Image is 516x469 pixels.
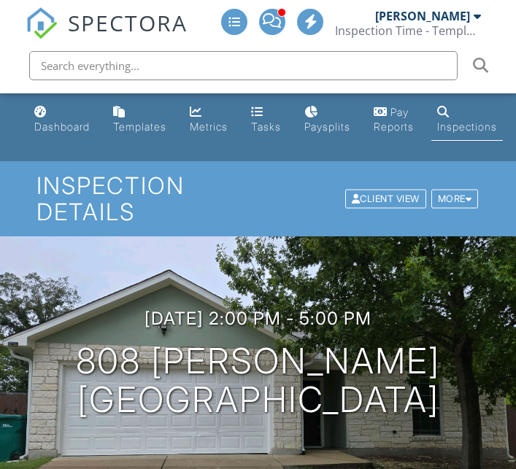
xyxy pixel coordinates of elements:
a: Metrics [184,99,234,141]
a: Templates [107,99,172,141]
div: Pay Reports [374,106,414,133]
div: Dashboard [34,120,90,133]
img: The Best Home Inspection Software - Spectora [26,7,58,39]
div: More [431,189,479,209]
h1: 808 [PERSON_NAME] [GEOGRAPHIC_DATA] [76,342,440,419]
a: Dashboard [28,99,96,141]
a: SPECTORA [26,20,188,50]
div: Client View [345,189,426,209]
a: Tasks [245,99,287,141]
a: Pay Reports [368,99,420,141]
h3: [DATE] 2:00 pm - 5:00 pm [145,309,371,328]
div: Inspection Time - Temple/Waco [335,23,481,38]
h1: Inspection Details [36,173,480,224]
a: Paysplits [299,99,356,141]
span: SPECTORA [68,7,188,38]
input: Search everything... [29,51,458,80]
div: Inspections [437,120,497,133]
a: Client View [344,193,430,204]
div: [PERSON_NAME] [375,9,470,23]
div: Paysplits [304,120,350,133]
div: Tasks [251,120,281,133]
a: Inspections [431,99,503,141]
div: Templates [113,120,166,133]
div: Metrics [190,120,228,133]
